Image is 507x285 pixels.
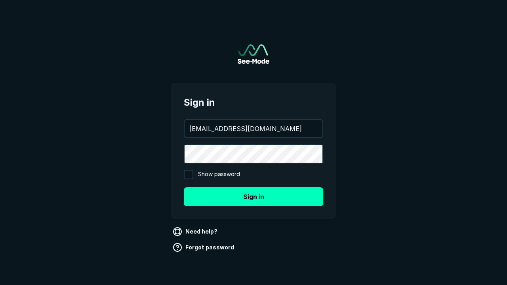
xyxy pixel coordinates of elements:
[185,120,322,137] input: your@email.com
[238,44,269,64] a: Go to sign in
[171,241,237,254] a: Forgot password
[198,170,240,179] span: Show password
[171,225,221,238] a: Need help?
[238,44,269,64] img: See-Mode Logo
[184,95,323,110] span: Sign in
[184,187,323,206] button: Sign in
